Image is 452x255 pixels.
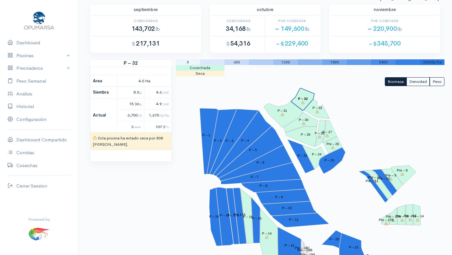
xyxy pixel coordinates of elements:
[411,214,424,218] tspan: Pre – 14
[260,184,267,188] tspan: P – 8
[305,26,309,32] span: lb
[144,98,171,110] td: 4.9
[331,19,439,23] h6: Por Cosechar
[249,148,257,152] tspan: P – 5
[28,222,51,245] img: ...
[262,232,272,236] tspan: P – 14
[138,113,142,117] span: Lb
[144,110,171,121] td: 1,675
[187,60,189,65] span: 0
[385,77,406,86] button: Biomasa
[132,41,135,47] span: $
[275,195,283,199] tspan: P – 9
[88,6,203,13] div: septiembre
[214,139,222,143] tspan: P – 2
[277,109,287,113] tspan: P – 31
[298,97,308,101] tspan: P – 32
[226,40,250,47] span: 54,316
[225,139,233,143] tspan: P – 3
[93,135,163,147] span: Esta piscina ha estado seca por 838 [PERSON_NAME].
[379,218,394,222] tspan: Pre – 17B
[385,174,396,177] tspan: Pre – 9
[379,60,388,65] span: 2400
[295,246,310,250] tspan: Pre – 18C
[144,87,171,98] td: 4.6
[252,217,261,220] tspan: P – 15
[366,179,378,183] tspan: Pre – 12
[226,41,230,47] span: $
[90,60,172,67] strong: P – 32
[315,131,325,135] tspan: P – 28
[134,125,142,129] span: sem.
[299,118,309,122] tspan: P – 30
[140,90,142,95] span: g
[90,87,117,98] th: Siembra
[212,19,265,23] h6: Cosechadas
[289,218,299,222] tspan: P – 11
[330,237,339,241] tspan: P – 20
[241,139,249,143] tspan: P – 4
[92,19,200,23] h6: Cosechadas
[117,75,171,87] td: 4.0 Ha
[243,215,253,219] tspan: P – 16
[349,246,358,249] tspan: P – 21
[256,161,264,165] tspan: P – 6
[430,77,444,86] button: Peso
[265,19,319,23] h6: Por Cosechar
[326,142,339,146] tspan: Pre – 26
[281,60,290,65] span: 1200
[234,213,245,217] tspan: P – 17A
[298,154,307,158] tspan: P – 23
[208,6,323,13] div: octubre
[433,79,442,84] span: Peso
[312,153,321,156] tspan: P – 24
[423,60,432,65] span: 3000
[234,60,240,65] span: 600
[90,98,117,133] th: Actual
[202,133,210,137] tspan: P – 1
[369,41,377,47] span: ~ $
[276,41,284,47] span: ~ $
[226,25,251,33] span: 34,168
[117,121,144,133] td: 3
[176,71,225,76] td: Seca
[156,26,160,32] span: lb
[176,65,225,71] td: Cosechada
[166,125,169,129] span: %
[117,110,144,121] td: 6,700
[388,79,404,84] span: Biomasa
[301,133,310,137] tspan: P – 29
[406,77,430,86] button: Densidad
[23,10,56,30] img: Opumarsa
[330,60,339,65] span: 1800
[275,25,309,33] span: ~ 149,600
[162,102,169,106] span: /m2
[117,98,144,110] td: 15.36
[368,176,381,179] tspan: Pre – 11
[297,248,312,252] tspan: Pre – 18B
[386,215,401,219] tspan: Pre – 17A
[397,26,402,32] span: lb
[377,177,390,181] tspan: Pre – 10
[132,25,160,33] span: 143,702
[250,175,258,179] tspan: P – 7
[325,158,334,162] tspan: P – 25
[312,106,322,110] tspan: P – 33
[140,102,142,106] span: g
[432,60,442,65] span: lb/ha
[409,79,427,84] span: Densidad
[276,40,308,47] span: 229,400
[90,75,117,87] th: Area
[396,214,408,218] tspan: Pre – 16
[227,214,239,217] tspan: P – 17B
[162,90,169,95] span: /m2
[220,214,229,217] tspan: P – 18
[327,6,442,13] div: noviembre
[397,169,407,172] tspan: Pre – 8
[284,244,294,247] tspan: P – 13
[117,87,144,98] td: 8.5
[369,40,401,47] span: 345,700
[246,26,251,32] span: lb
[282,206,292,210] tspan: P – 10
[368,25,402,33] span: ~ 220,900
